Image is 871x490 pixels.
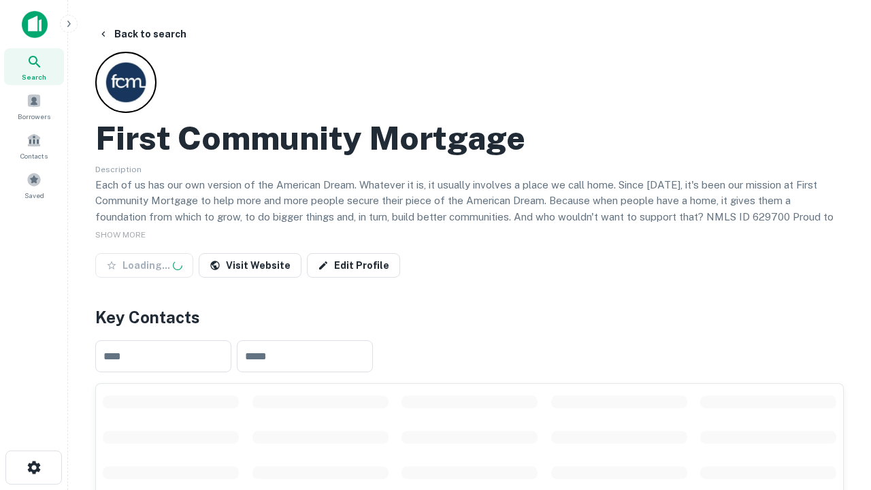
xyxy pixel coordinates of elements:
a: Edit Profile [307,253,400,278]
a: Visit Website [199,253,301,278]
iframe: Chat Widget [803,338,871,403]
a: Search [4,48,64,85]
a: Borrowers [4,88,64,125]
a: Contacts [4,127,64,164]
img: capitalize-icon.png [22,11,48,38]
span: Search [22,71,46,82]
h2: First Community Mortgage [95,118,525,158]
span: Borrowers [18,111,50,122]
a: Saved [4,167,64,203]
span: SHOW MORE [95,230,146,240]
span: Contacts [20,150,48,161]
span: Saved [24,190,44,201]
p: Each of us has our own version of the American Dream. Whatever it is, it usually involves a place... [95,177,844,241]
button: Back to search [93,22,192,46]
h4: Key Contacts [95,305,844,329]
span: Description [95,165,142,174]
